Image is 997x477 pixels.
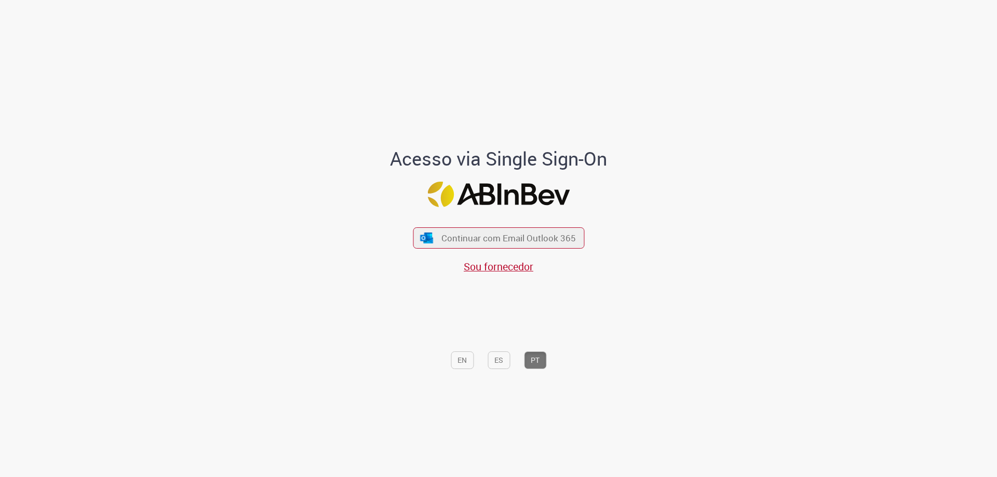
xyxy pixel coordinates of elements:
h1: Acesso via Single Sign-On [355,148,643,169]
a: Sou fornecedor [464,260,533,274]
button: EN [451,351,474,369]
span: Continuar com Email Outlook 365 [441,232,576,244]
button: PT [524,351,546,369]
img: Logo ABInBev [427,182,570,207]
button: ES [488,351,510,369]
img: ícone Azure/Microsoft 360 [420,233,434,243]
button: ícone Azure/Microsoft 360 Continuar com Email Outlook 365 [413,227,584,249]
